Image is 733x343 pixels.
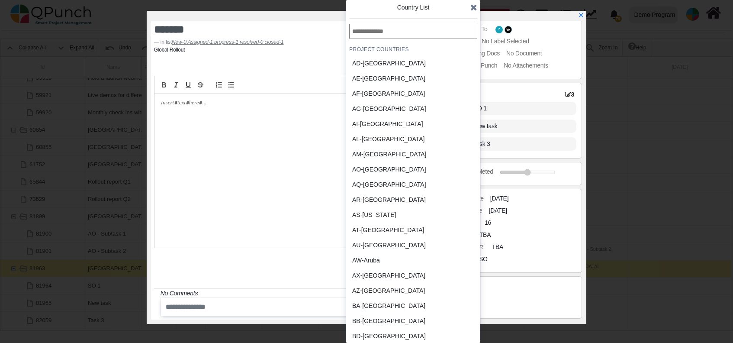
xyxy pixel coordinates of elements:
[352,180,433,189] div: AQ-[GEOGRAPHIC_DATA]
[352,271,433,280] div: AX-[GEOGRAPHIC_DATA]
[154,46,185,54] li: Global Rollout
[490,194,508,203] span: [DATE]
[349,46,477,53] h4: PROJECT Countries
[352,226,433,235] div: AT-[GEOGRAPHIC_DATA]
[352,89,433,98] div: AF-[GEOGRAPHIC_DATA]
[482,38,529,45] span: No Label Selected
[352,74,433,83] div: AE-[GEOGRAPHIC_DATA]
[489,206,507,215] span: [DATE]
[504,62,548,69] span: No Attachements
[352,210,433,220] div: AS-[US_STATE]
[352,150,433,159] div: AM-[GEOGRAPHIC_DATA]
[352,59,433,68] div: AD-[GEOGRAPHIC_DATA]
[479,255,488,264] span: SO
[565,91,576,98] span: 3
[352,301,433,311] div: BA-[GEOGRAPHIC_DATA]
[450,120,576,133] div: #81965 New task
[352,195,433,204] div: AR-[GEOGRAPHIC_DATA]
[172,39,284,45] cite: Source Title
[450,289,576,298] h3: Action
[352,120,433,129] div: AI-[GEOGRAPHIC_DATA]
[352,317,433,326] div: BB-[GEOGRAPHIC_DATA]
[485,218,491,227] span: 16
[506,50,542,57] span: No Document
[450,102,576,115] div: #81964 SO 1
[492,243,503,252] span: TBA
[352,165,433,174] div: AO-[GEOGRAPHIC_DATA]
[352,241,433,250] div: AU-[GEOGRAPHIC_DATA]
[352,135,433,144] div: AL-[GEOGRAPHIC_DATA]
[154,38,434,46] footer: in list
[479,230,491,239] span: TBA
[450,137,576,151] div: #82059 Task 3
[172,39,284,45] u: New-0 Assigned-1 progress-1 resolved-0 closed-1
[352,256,433,265] div: AW-Aruba
[352,286,433,295] div: AZ-[GEOGRAPHIC_DATA]
[161,290,198,297] i: No Comments
[352,104,433,113] div: AG-[GEOGRAPHIC_DATA]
